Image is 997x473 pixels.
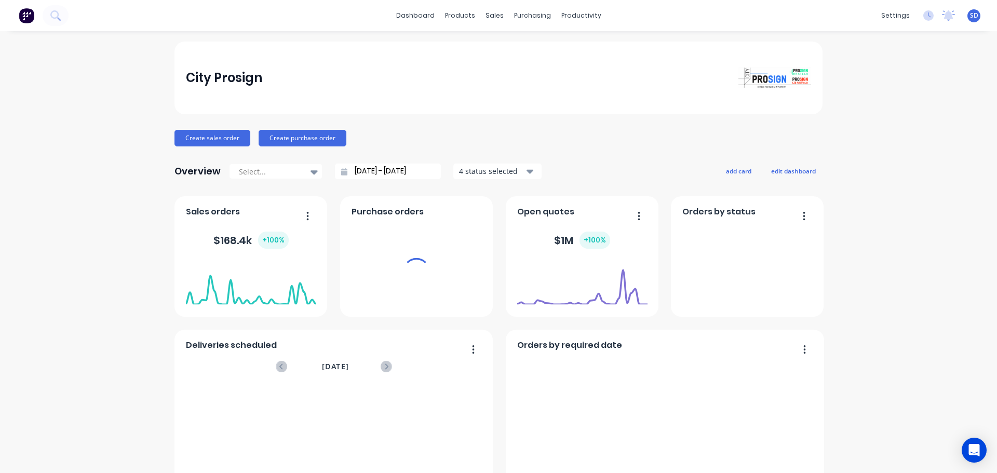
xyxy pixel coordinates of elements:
span: Purchase orders [352,206,424,218]
div: + 100 % [580,232,610,249]
div: Open Intercom Messenger [962,438,987,463]
span: Orders by required date [517,339,622,352]
span: Sales orders [186,206,240,218]
span: SD [970,11,978,20]
div: $ 168.4k [213,232,289,249]
div: Overview [174,161,221,182]
div: sales [480,8,509,23]
div: purchasing [509,8,556,23]
img: City Prosign [738,67,811,88]
div: City Prosign [186,67,262,88]
div: productivity [556,8,607,23]
button: Create purchase order [259,130,346,146]
div: products [440,8,480,23]
div: 4 status selected [459,166,524,177]
div: $ 1M [554,232,610,249]
button: Create sales order [174,130,250,146]
button: 4 status selected [453,164,542,179]
div: + 100 % [258,232,289,249]
div: settings [876,8,915,23]
img: Factory [19,8,34,23]
button: edit dashboard [764,164,823,178]
span: [DATE] [322,361,349,372]
span: Open quotes [517,206,574,218]
a: dashboard [391,8,440,23]
span: Orders by status [682,206,756,218]
button: add card [719,164,758,178]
